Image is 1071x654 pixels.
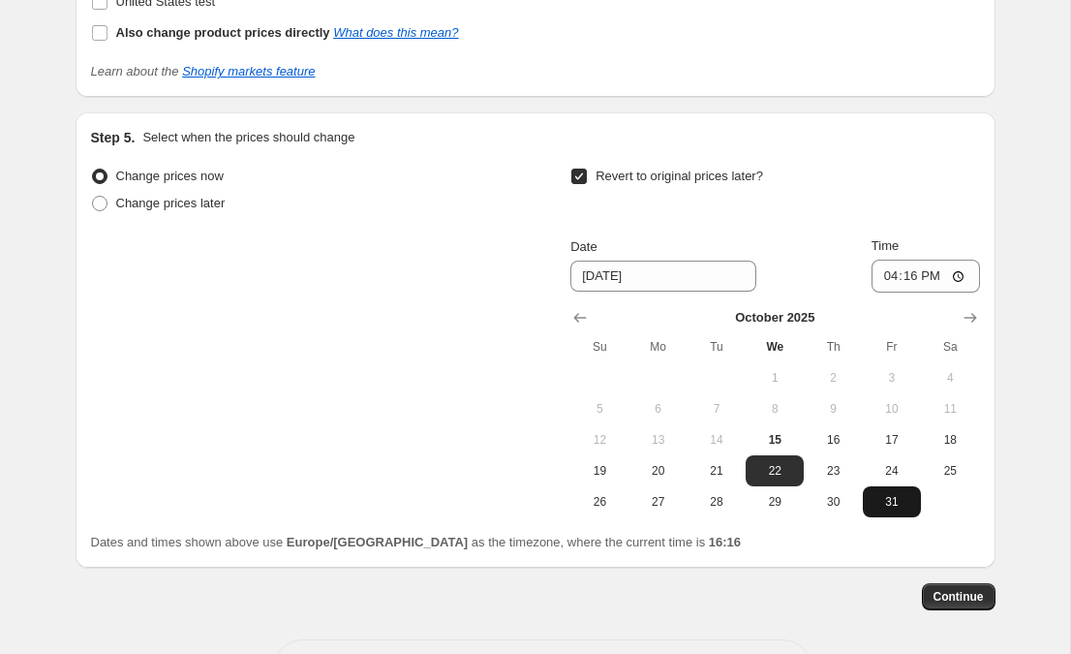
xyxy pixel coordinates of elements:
[688,331,746,362] th: Tuesday
[804,424,862,455] button: Thursday October 16 2025
[753,463,796,479] span: 22
[637,463,680,479] span: 20
[91,64,316,78] i: Learn about the
[922,583,995,610] button: Continue
[695,463,738,479] span: 21
[811,463,854,479] span: 23
[871,494,913,510] span: 31
[637,401,680,417] span: 6
[746,424,804,455] button: Today Wednesday October 15 2025
[746,393,804,424] button: Wednesday October 8 2025
[804,362,862,393] button: Thursday October 2 2025
[929,432,971,448] span: 18
[688,424,746,455] button: Tuesday October 14 2025
[695,401,738,417] span: 7
[578,401,621,417] span: 5
[695,432,738,448] span: 14
[872,238,899,253] span: Time
[578,494,621,510] span: 26
[933,589,984,605] span: Continue
[753,339,796,355] span: We
[863,362,921,393] button: Friday October 3 2025
[746,362,804,393] button: Wednesday October 1 2025
[811,370,854,386] span: 2
[116,25,330,40] b: Also change product prices directly
[872,260,980,293] input: 12:00
[811,339,854,355] span: Th
[804,486,862,517] button: Thursday October 30 2025
[863,424,921,455] button: Friday October 17 2025
[753,494,796,510] span: 29
[871,339,913,355] span: Fr
[566,304,594,331] button: Show previous month, September 2025
[570,486,628,517] button: Sunday October 26 2025
[91,128,136,147] h2: Step 5.
[804,393,862,424] button: Thursday October 9 2025
[570,239,597,254] span: Date
[637,339,680,355] span: Mo
[570,261,756,292] input: 10/15/2025
[578,432,621,448] span: 12
[142,128,354,147] p: Select when the prices should change
[929,463,971,479] span: 25
[570,424,628,455] button: Sunday October 12 2025
[695,339,738,355] span: Tu
[921,331,979,362] th: Saturday
[629,393,688,424] button: Monday October 6 2025
[863,393,921,424] button: Friday October 10 2025
[921,393,979,424] button: Saturday October 11 2025
[637,494,680,510] span: 27
[709,535,741,549] b: 16:16
[629,455,688,486] button: Monday October 20 2025
[957,304,984,331] button: Show next month, November 2025
[116,169,224,183] span: Change prices now
[863,486,921,517] button: Friday October 31 2025
[629,331,688,362] th: Monday
[578,463,621,479] span: 19
[91,535,742,549] span: Dates and times shown above use as the timezone, where the current time is
[871,370,913,386] span: 3
[570,393,628,424] button: Sunday October 5 2025
[629,486,688,517] button: Monday October 27 2025
[921,362,979,393] button: Saturday October 4 2025
[753,432,796,448] span: 15
[811,401,854,417] span: 9
[746,331,804,362] th: Wednesday
[637,432,680,448] span: 13
[871,401,913,417] span: 10
[570,455,628,486] button: Sunday October 19 2025
[921,424,979,455] button: Saturday October 18 2025
[333,25,458,40] a: What does this mean?
[871,432,913,448] span: 17
[804,455,862,486] button: Thursday October 23 2025
[753,370,796,386] span: 1
[811,432,854,448] span: 16
[746,486,804,517] button: Wednesday October 29 2025
[863,331,921,362] th: Friday
[688,455,746,486] button: Tuesday October 21 2025
[863,455,921,486] button: Friday October 24 2025
[182,64,315,78] a: Shopify markets feature
[116,196,226,210] span: Change prices later
[811,494,854,510] span: 30
[929,401,971,417] span: 11
[570,331,628,362] th: Sunday
[929,339,971,355] span: Sa
[688,486,746,517] button: Tuesday October 28 2025
[871,463,913,479] span: 24
[921,455,979,486] button: Saturday October 25 2025
[688,393,746,424] button: Tuesday October 7 2025
[929,370,971,386] span: 4
[695,494,738,510] span: 28
[596,169,763,183] span: Revert to original prices later?
[287,535,468,549] b: Europe/[GEOGRAPHIC_DATA]
[746,455,804,486] button: Wednesday October 22 2025
[629,424,688,455] button: Monday October 13 2025
[578,339,621,355] span: Su
[804,331,862,362] th: Thursday
[753,401,796,417] span: 8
